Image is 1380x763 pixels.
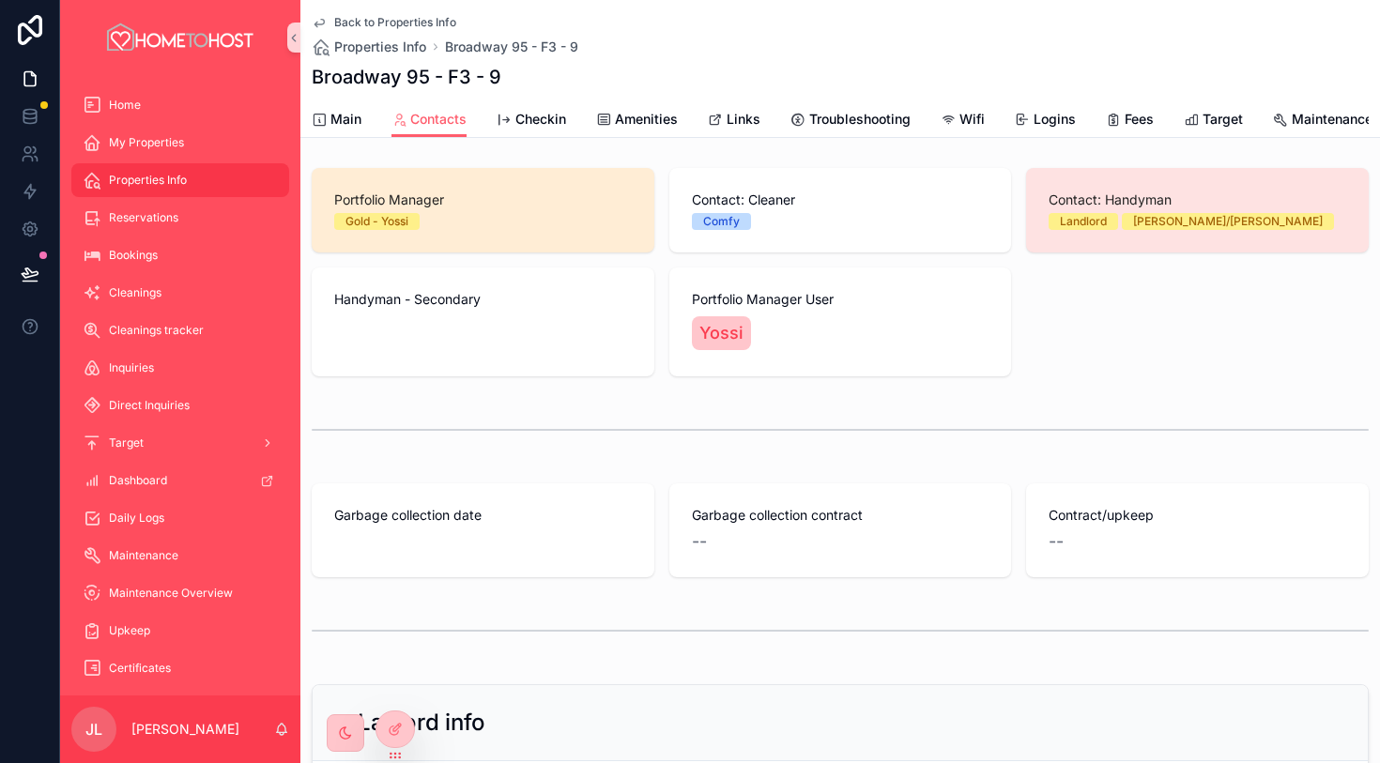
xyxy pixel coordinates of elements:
[1106,102,1154,140] a: Fees
[358,708,485,738] h2: Lanlord info
[109,285,161,300] span: Cleanings
[71,88,289,122] a: Home
[71,464,289,497] a: Dashboard
[391,102,467,138] a: Contacts
[1125,110,1154,129] span: Fees
[71,426,289,460] a: Target
[104,23,256,53] img: App logo
[1049,506,1346,525] span: Contract/upkeep
[1133,213,1323,230] div: [PERSON_NAME]/[PERSON_NAME]
[109,323,204,338] span: Cleanings tracker
[71,651,289,685] a: Certificates
[334,290,632,309] span: Handyman - Secondary
[692,316,751,350] a: Yossi
[334,38,426,56] span: Properties Info
[71,539,289,572] a: Maintenance
[109,398,190,413] span: Direct Inquiries
[1034,110,1076,129] span: Logins
[790,102,911,140] a: Troubleshooting
[109,210,178,225] span: Reservations
[497,102,566,140] a: Checkin
[109,435,144,450] span: Target
[109,661,171,676] span: Certificates
[312,102,361,140] a: Main
[1184,102,1243,140] a: Target
[1292,110,1372,129] span: Maintenance
[692,506,989,525] span: Garbage collection contract
[334,506,632,525] span: Garbage collection date
[692,290,989,309] span: Portfolio Manager User
[703,213,740,230] div: Comfy
[699,320,744,346] span: Yossi
[410,110,467,129] span: Contacts
[692,528,707,555] span: --
[941,102,985,140] a: Wifi
[109,360,154,375] span: Inquiries
[71,389,289,422] a: Direct Inquiries
[60,75,300,695] div: scrollable content
[1060,213,1107,230] div: Landlord
[1049,191,1346,209] span: Contact: Handyman
[109,248,158,263] span: Bookings
[312,38,426,56] a: Properties Info
[109,511,164,526] span: Daily Logs
[109,548,178,563] span: Maintenance
[334,191,632,209] span: Portfolio Manager
[515,110,566,129] span: Checkin
[334,15,456,30] span: Back to Properties Info
[71,576,289,610] a: Maintenance Overview
[312,64,501,90] h1: Broadway 95 - F3 - 9
[345,213,408,230] div: Gold - Yossi
[109,623,150,638] span: Upkeep
[727,110,760,129] span: Links
[1273,102,1372,140] a: Maintenance
[809,110,911,129] span: Troubleshooting
[71,313,289,347] a: Cleanings tracker
[109,586,233,601] span: Maintenance Overview
[330,110,361,129] span: Main
[131,720,239,739] p: [PERSON_NAME]
[1015,102,1076,140] a: Logins
[109,98,141,113] span: Home
[692,191,989,209] span: Contact: Cleaner
[71,351,289,385] a: Inquiries
[109,473,167,488] span: Dashboard
[71,201,289,235] a: Reservations
[1203,110,1243,129] span: Target
[71,163,289,197] a: Properties Info
[85,718,102,740] span: JL
[71,126,289,160] a: My Properties
[71,501,289,535] a: Daily Logs
[109,135,184,150] span: My Properties
[71,614,289,648] a: Upkeep
[109,173,187,188] span: Properties Info
[959,110,985,129] span: Wifi
[596,102,678,140] a: Amenities
[445,38,578,56] a: Broadway 95 - F3 - 9
[615,110,678,129] span: Amenities
[71,238,289,272] a: Bookings
[71,276,289,310] a: Cleanings
[708,102,760,140] a: Links
[1049,528,1064,555] span: --
[312,15,456,30] a: Back to Properties Info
